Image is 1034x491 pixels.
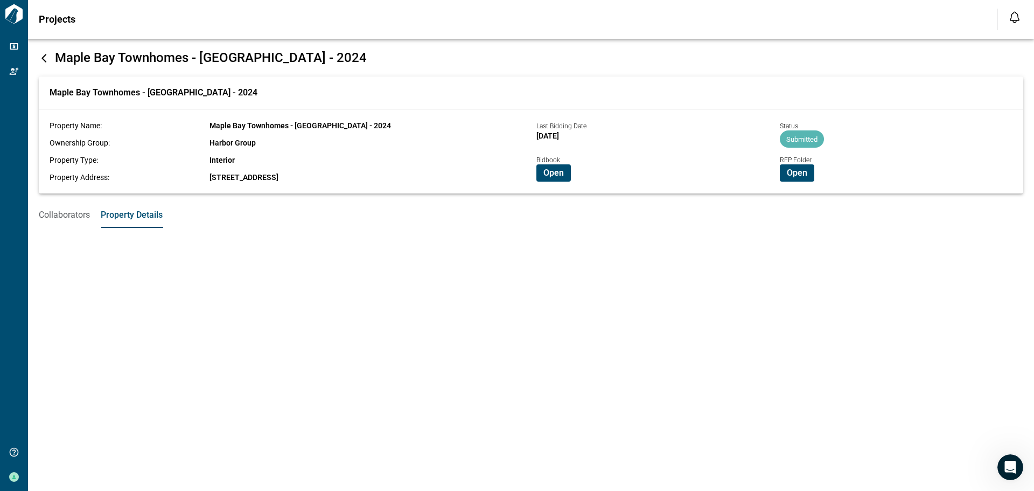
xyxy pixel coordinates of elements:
span: Submitted [780,135,824,143]
a: Open [536,167,571,177]
span: Maple Bay Townhomes - [GEOGRAPHIC_DATA] - 2024 [55,50,367,65]
span: Open [787,168,807,178]
span: Last Bidding Date [536,122,586,130]
iframe: Intercom live chat [997,454,1023,480]
span: Property Details [101,210,163,220]
span: Projects [39,14,75,25]
span: Property Type: [50,156,98,164]
span: Bidbook [536,156,560,164]
span: Status [780,122,798,130]
span: Maple Bay Townhomes - [GEOGRAPHIC_DATA] - 2024 [209,121,391,130]
span: Harbor Group [209,139,256,147]
span: Property Address: [50,173,109,182]
button: Open [780,164,814,182]
span: [STREET_ADDRESS] [209,173,278,182]
button: Open [536,164,571,182]
span: Property Name: [50,121,102,130]
span: Maple Bay Townhomes - [GEOGRAPHIC_DATA] - 2024 [50,87,257,98]
span: Collaborators [39,210,90,220]
span: [DATE] [536,132,559,140]
span: RFP Folder [780,156,812,164]
div: base tabs [28,202,1034,228]
button: Open notification feed [1006,9,1023,26]
a: Open [780,167,814,177]
span: Open [543,168,564,178]
span: Ownership Group: [50,139,110,147]
span: Interior [209,156,235,164]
